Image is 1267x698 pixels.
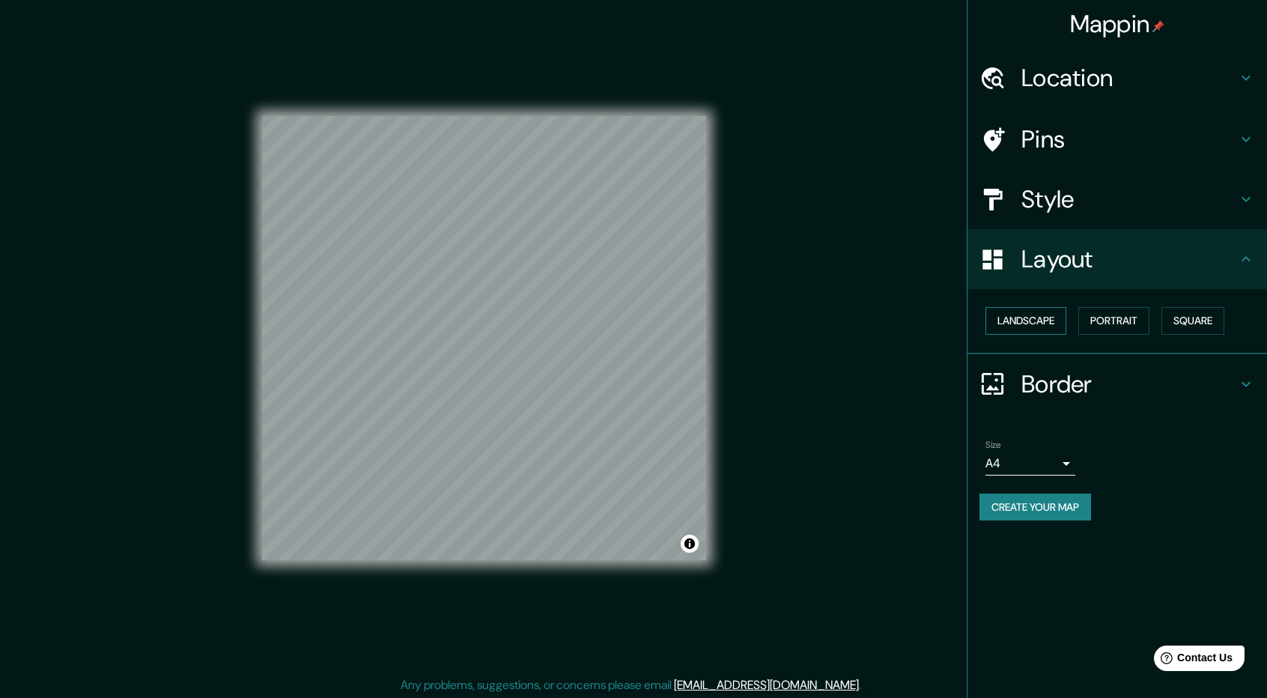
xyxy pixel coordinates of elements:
p: Any problems, suggestions, or concerns please email . [401,676,861,694]
h4: Style [1021,184,1237,214]
div: Location [967,48,1267,108]
div: Border [967,354,1267,414]
iframe: Help widget launcher [1134,640,1251,682]
div: . [861,676,863,694]
div: A4 [985,452,1075,476]
a: [EMAIL_ADDRESS][DOMAIN_NAME] [674,677,859,693]
button: Landscape [985,307,1066,335]
div: Layout [967,229,1267,289]
button: Toggle attribution [681,535,699,553]
img: pin-icon.png [1152,20,1164,32]
button: Portrait [1078,307,1149,335]
button: Square [1161,307,1224,335]
h4: Border [1021,369,1237,399]
button: Create your map [979,494,1091,521]
canvas: Map [262,116,706,560]
div: Pins [967,109,1267,169]
h4: Layout [1021,244,1237,274]
label: Size [985,438,1001,451]
h4: Location [1021,63,1237,93]
h4: Mappin [1070,9,1165,39]
div: Style [967,169,1267,229]
h4: Pins [1021,124,1237,154]
div: . [863,676,866,694]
